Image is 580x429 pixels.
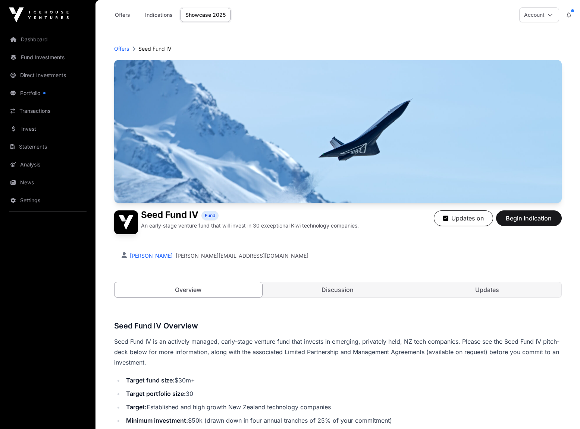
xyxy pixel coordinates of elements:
[6,85,90,101] a: Portfolio
[141,210,198,220] h1: Seed Fund IV
[114,210,138,234] img: Seed Fund IV
[181,8,231,22] a: Showcase 2025
[264,282,412,297] a: Discussion
[114,282,263,298] a: Overview
[6,121,90,137] a: Invest
[107,8,137,22] a: Offers
[114,60,562,203] img: Seed Fund IV
[138,45,172,53] p: Seed Fund IV
[126,376,175,384] strong: Target fund size:
[114,320,562,332] h3: Seed Fund IV Overview
[505,214,552,223] span: Begin Indication
[115,282,561,297] nav: Tabs
[124,375,562,385] li: $30m+
[496,210,562,226] button: Begin Indication
[434,210,493,226] button: Updates on
[114,336,562,368] p: Seed Fund IV is an actively managed, early-stage venture fund that invests in emerging, privately...
[6,67,90,83] a: Direct Investments
[124,388,562,399] li: 30
[6,31,90,48] a: Dashboard
[128,252,173,259] a: [PERSON_NAME]
[124,402,562,412] li: Established and high growth New Zealand technology companies
[140,8,178,22] a: Indications
[124,415,562,426] li: $50k (drawn down in four annual tranches of 25% of your commitment)
[126,403,147,411] strong: Target:
[6,103,90,119] a: Transactions
[6,139,90,155] a: Statements
[543,393,580,429] iframe: Chat Widget
[6,49,90,66] a: Fund Investments
[141,222,359,229] p: An early-stage venture fund that will invest in 30 exceptional Kiwi technology companies.
[6,156,90,173] a: Analysis
[496,218,562,225] a: Begin Indication
[6,174,90,191] a: News
[126,390,186,397] strong: Target portfolio size:
[126,417,188,424] strong: Minimum investment:
[413,282,561,297] a: Updates
[114,45,129,53] a: Offers
[6,192,90,209] a: Settings
[205,213,215,219] span: Fund
[519,7,559,22] button: Account
[176,252,308,260] a: [PERSON_NAME][EMAIL_ADDRESS][DOMAIN_NAME]
[9,7,69,22] img: Icehouse Ventures Logo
